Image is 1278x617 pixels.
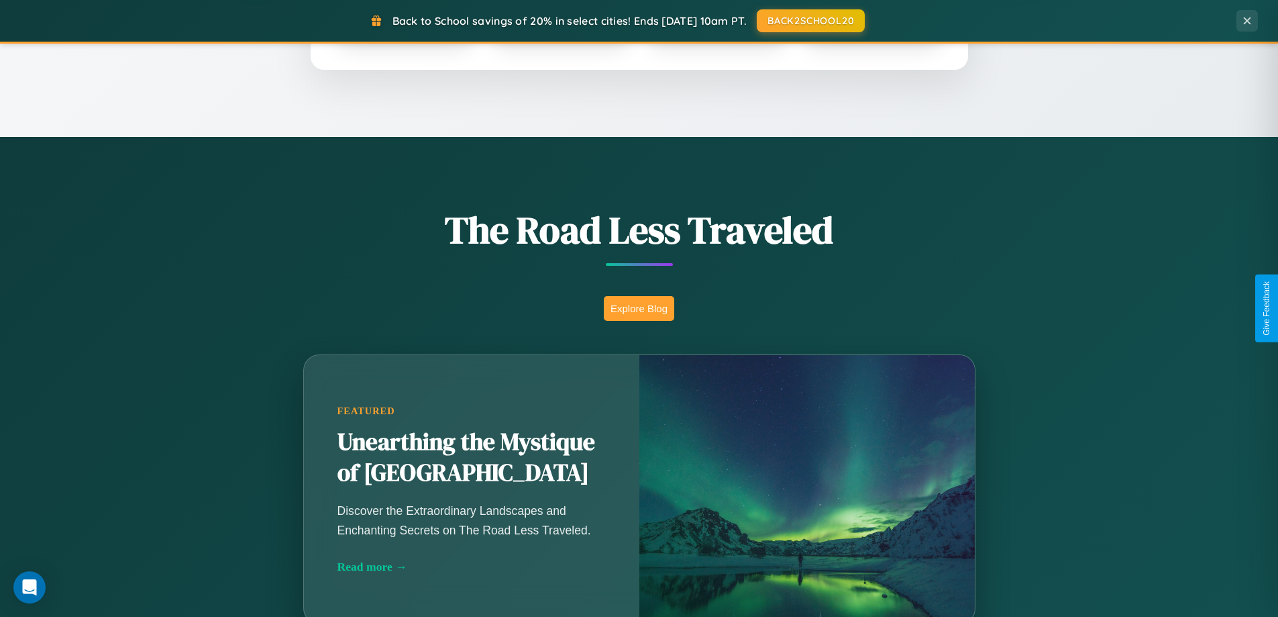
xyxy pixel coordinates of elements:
[604,296,674,321] button: Explore Blog
[337,427,606,489] h2: Unearthing the Mystique of [GEOGRAPHIC_DATA]
[337,406,606,417] div: Featured
[392,14,747,28] span: Back to School savings of 20% in select cities! Ends [DATE] 10am PT.
[1262,281,1271,336] div: Give Feedback
[337,560,606,574] div: Read more →
[337,502,606,539] p: Discover the Extraordinary Landscapes and Enchanting Secrets on The Road Less Traveled.
[237,204,1042,256] h1: The Road Less Traveled
[757,9,865,32] button: BACK2SCHOOL20
[13,571,46,604] div: Open Intercom Messenger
